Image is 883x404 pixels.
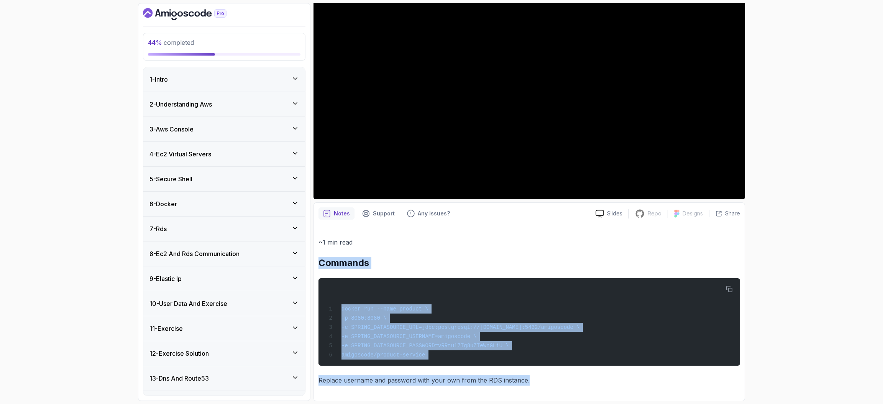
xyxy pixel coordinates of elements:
button: 8-Ec2 And Rds Communication [143,241,305,266]
h3: 4 - Ec2 Virtual Servers [149,149,211,159]
button: 10-User Data And Exercise [143,291,305,316]
p: Share [725,210,740,217]
h3: 9 - Elastic Ip [149,274,182,283]
p: ~1 min read [318,237,740,248]
h3: 3 - Aws Console [149,125,194,134]
p: Repo [648,210,661,217]
button: 6-Docker [143,192,305,216]
span: -e SPRING_DATASOURCE_URL=jdbc:postgresql://[DOMAIN_NAME]:5432/amigoscode \ [341,324,580,330]
span: docker run --name product \ [341,306,428,312]
h3: 6 - Docker [149,199,177,209]
h3: 7 - Rds [149,224,167,233]
p: Designs [683,210,703,217]
h3: 1 - Intro [149,75,168,84]
button: 9-Elastic Ip [143,266,305,291]
button: 11-Exercise [143,316,305,341]
span: -e SPRING_DATASOURCE_PASSWORD=vRRtul7Tg8uZTeWnGLiU \ [341,343,509,349]
h3: 2 - Understanding Aws [149,100,212,109]
button: 12-Exercise Solution [143,341,305,366]
button: 5-Secure Shell [143,167,305,191]
h3: 10 - User Data And Exercise [149,299,227,308]
button: 4-Ec2 Virtual Servers [143,142,305,166]
button: 13-Dns And Route53 [143,366,305,391]
a: Slides [589,210,629,218]
p: Replace username and password with your own from the RDS instance. [318,375,740,386]
p: Any issues? [418,210,450,217]
button: Feedback button [402,207,455,220]
h3: 13 - Dns And Route53 [149,374,209,383]
button: 1-Intro [143,67,305,92]
h2: Commands [318,257,740,269]
h3: 8 - Ec2 And Rds Communication [149,249,240,258]
h3: 12 - Exercise Solution [149,349,209,358]
h3: 11 - Exercise [149,324,183,333]
a: Dashboard [143,8,244,20]
button: 2-Understanding Aws [143,92,305,117]
button: 7-Rds [143,217,305,241]
button: 3-Aws Console [143,117,305,141]
h3: 5 - Secure Shell [149,174,192,184]
span: amigoscode/product-service [341,352,425,358]
span: -e SPRING_DATASOURCE_USERNAME=amigoscode \ [341,333,477,340]
span: completed [148,39,194,46]
span: -p 8080:8080 \ [341,315,387,321]
p: Slides [607,210,622,217]
span: 44 % [148,39,162,46]
button: Share [709,210,740,217]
